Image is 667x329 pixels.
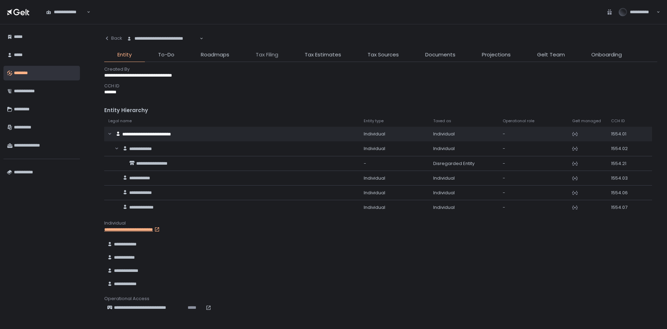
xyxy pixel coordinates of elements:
div: Individual [433,131,494,137]
div: Search for option [42,5,90,19]
div: Operational Access [104,296,657,302]
div: Individual [433,190,494,196]
div: - [503,146,564,152]
div: Individual [364,146,425,152]
button: Back [104,31,122,45]
div: - [503,131,564,137]
div: Individual [433,146,494,152]
div: - [503,160,564,167]
div: Search for option [122,31,203,46]
span: Taxed as [433,118,451,124]
div: Individual [104,220,657,226]
div: Created By [104,66,657,72]
span: Entity type [364,118,384,124]
span: Entity [117,51,132,59]
span: Tax Filing [256,51,278,59]
div: 1554.07 [611,204,635,211]
div: 1554.06 [611,190,635,196]
span: Roadmaps [201,51,229,59]
span: Gelt managed [572,118,601,124]
span: CCH ID [611,118,625,124]
span: Onboarding [591,51,622,59]
span: Legal name [108,118,132,124]
span: Operational role [503,118,534,124]
div: 1554.01 [611,131,635,137]
div: Individual [364,131,425,137]
div: Back [104,35,122,41]
span: Projections [482,51,511,59]
span: Documents [425,51,455,59]
div: Individual [364,204,425,211]
div: Individual [433,175,494,181]
div: - [503,175,564,181]
span: Tax Estimates [305,51,341,59]
span: To-Do [158,51,174,59]
div: Individual [364,190,425,196]
div: Individual [433,204,494,211]
div: 1554.21 [611,160,635,167]
div: CCH ID [104,83,657,89]
div: 1554.03 [611,175,635,181]
span: Gelt Team [537,51,565,59]
div: - [503,204,564,211]
div: - [503,190,564,196]
span: Tax Sources [368,51,399,59]
div: Individual [364,175,425,181]
div: Entity Hierarchy [104,107,657,115]
div: Disregarded Entity [433,160,494,167]
div: 1554.02 [611,146,635,152]
div: - [364,160,425,167]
